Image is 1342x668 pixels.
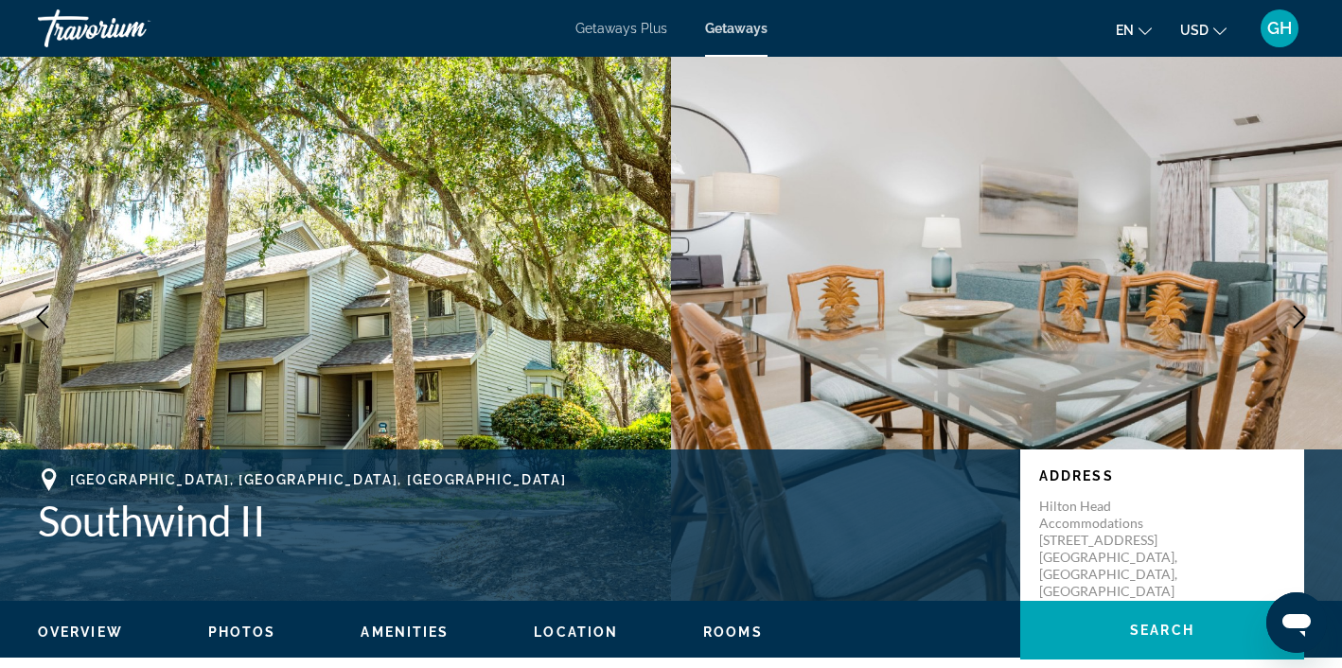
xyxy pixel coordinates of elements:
[70,472,566,487] span: [GEOGRAPHIC_DATA], [GEOGRAPHIC_DATA], [GEOGRAPHIC_DATA]
[1130,623,1194,638] span: Search
[575,21,667,36] a: Getaways Plus
[1276,293,1323,341] button: Next image
[1180,23,1209,38] span: USD
[1116,23,1134,38] span: en
[534,624,618,641] button: Location
[1039,498,1191,600] p: Hilton Head Accommodations [STREET_ADDRESS] [GEOGRAPHIC_DATA], [GEOGRAPHIC_DATA], [GEOGRAPHIC_DATA]
[1255,9,1304,48] button: User Menu
[38,4,227,53] a: Travorium
[38,496,1001,545] h1: Southwind II
[208,624,276,641] button: Photos
[705,21,768,36] a: Getaways
[703,624,763,640] span: Rooms
[1266,592,1327,653] iframe: Button to launch messaging window
[38,624,123,641] button: Overview
[1267,19,1292,38] span: GH
[361,624,449,641] button: Amenities
[534,624,618,640] span: Location
[1020,601,1304,659] button: Search
[361,624,449,640] span: Amenities
[19,293,66,341] button: Previous image
[208,624,276,640] span: Photos
[1116,16,1152,44] button: Change language
[1180,16,1227,44] button: Change currency
[703,624,763,641] button: Rooms
[1039,468,1285,483] p: Address
[38,624,123,640] span: Overview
